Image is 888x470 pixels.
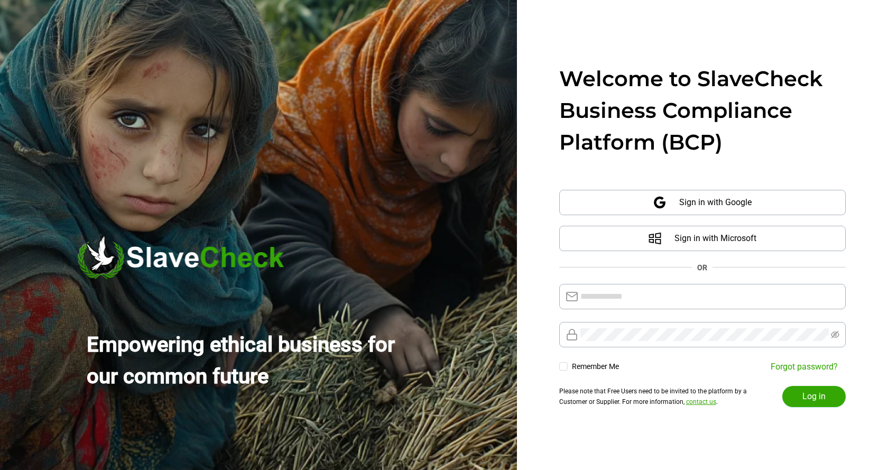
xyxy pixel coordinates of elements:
[782,386,846,407] button: Log in
[87,329,418,392] div: Empowering ethical business for our common future
[559,63,846,158] div: Welcome to SlaveCheck Business Compliance Platform (BCP)
[686,398,716,406] a: contact us
[648,232,662,245] span: windows
[559,388,747,406] span: Please note that Free Users need to be invited to the platform by a Customer or Supplier. For mor...
[559,226,846,251] button: Sign in with Microsoft
[674,226,756,251] span: Sign in with Microsoft
[679,190,752,215] span: Sign in with Google
[697,262,707,273] div: OR
[568,361,623,372] span: Remember Me
[559,190,846,215] button: Sign in with Google
[831,330,839,339] span: eye-invisible
[653,196,667,209] span: google
[802,390,826,403] span: Log in
[771,362,838,372] a: Forgot password?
